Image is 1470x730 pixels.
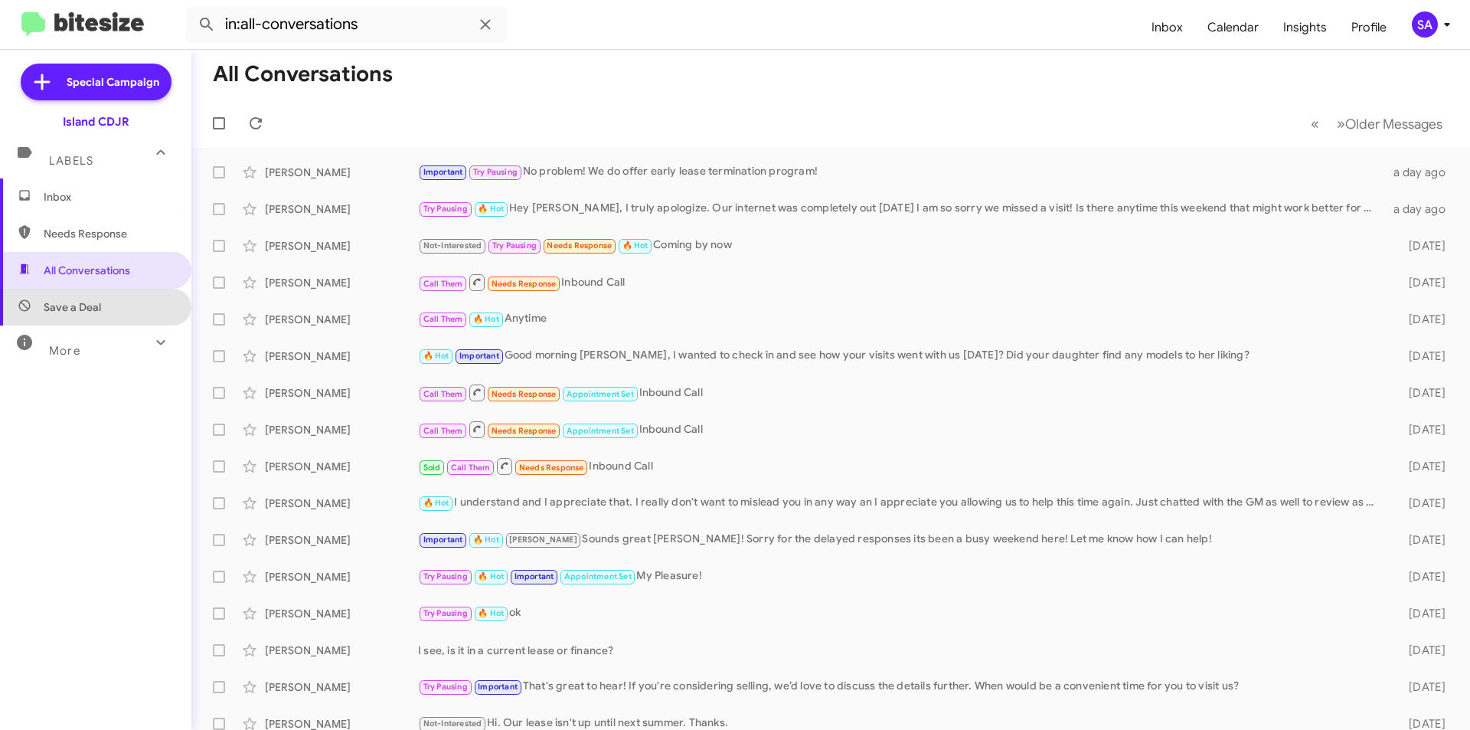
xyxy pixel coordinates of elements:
[418,347,1384,365] div: Good morning [PERSON_NAME], I wanted to check in and see how your visits went with us [DATE]? Did...
[519,463,584,473] span: Needs Response
[1384,532,1458,548] div: [DATE]
[185,6,507,43] input: Search
[67,74,159,90] span: Special Campaign
[418,457,1384,476] div: Inbound Call
[423,389,463,399] span: Call Them
[1384,459,1458,474] div: [DATE]
[492,426,557,436] span: Needs Response
[418,643,1384,658] div: I see, is it in a current lease or finance?
[473,314,499,324] span: 🔥 Hot
[1384,679,1458,695] div: [DATE]
[492,389,557,399] span: Needs Response
[1399,11,1453,38] button: SA
[265,385,418,401] div: [PERSON_NAME]
[265,643,418,658] div: [PERSON_NAME]
[423,535,463,545] span: Important
[492,241,537,250] span: Try Pausing
[1384,238,1458,254] div: [DATE]
[478,608,504,618] span: 🔥 Hot
[423,571,468,581] span: Try Pausing
[418,604,1384,622] div: ok
[1384,569,1458,584] div: [DATE]
[478,682,518,692] span: Important
[473,535,499,545] span: 🔥 Hot
[567,426,634,436] span: Appointment Set
[622,241,648,250] span: 🔥 Hot
[418,568,1384,585] div: My Pleasure!
[423,682,468,692] span: Try Pausing
[473,167,518,177] span: Try Pausing
[1195,5,1271,50] a: Calendar
[63,114,129,129] div: Island CDJR
[418,678,1384,696] div: That's great to hear! If you're considering selling, we’d love to discuss the details further. Wh...
[265,238,418,254] div: [PERSON_NAME]
[1384,165,1458,180] div: a day ago
[514,571,554,581] span: Important
[492,279,557,289] span: Needs Response
[265,422,418,437] div: [PERSON_NAME]
[265,275,418,290] div: [PERSON_NAME]
[547,241,612,250] span: Needs Response
[1384,385,1458,401] div: [DATE]
[1337,114,1345,133] span: »
[265,679,418,695] div: [PERSON_NAME]
[423,463,441,473] span: Sold
[265,312,418,327] div: [PERSON_NAME]
[423,608,468,618] span: Try Pausing
[49,154,93,168] span: Labels
[213,62,393,87] h1: All Conversations
[423,204,468,214] span: Try Pausing
[1384,275,1458,290] div: [DATE]
[1345,116,1442,133] span: Older Messages
[418,531,1384,548] div: Sounds great [PERSON_NAME]! Sorry for the delayed responses its been a busy weekend here! Let me ...
[423,279,463,289] span: Call Them
[44,226,174,241] span: Needs Response
[564,571,632,581] span: Appointment Set
[478,204,504,214] span: 🔥 Hot
[423,241,482,250] span: Not-Interested
[418,310,1384,328] div: Anytime
[1384,201,1458,217] div: a day ago
[1384,643,1458,658] div: [DATE]
[418,163,1384,181] div: No problem! We do offer early lease termination program!
[459,351,499,361] span: Important
[44,300,101,315] span: Save a Deal
[265,532,418,548] div: [PERSON_NAME]
[265,569,418,584] div: [PERSON_NAME]
[451,463,491,473] span: Call Them
[423,167,463,177] span: Important
[265,459,418,474] div: [PERSON_NAME]
[265,606,418,621] div: [PERSON_NAME]
[1139,5,1195,50] a: Inbox
[49,344,80,358] span: More
[1384,422,1458,437] div: [DATE]
[418,494,1384,512] div: I understand and I appreciate that. I really don't want to mislead you in any way an I appreciate...
[423,498,449,508] span: 🔥 Hot
[21,64,171,100] a: Special Campaign
[1384,496,1458,511] div: [DATE]
[418,200,1384,218] div: Hey [PERSON_NAME], I truly apologize. Our internet was completely out [DATE] I am so sorry we mis...
[1384,312,1458,327] div: [DATE]
[265,165,418,180] div: [PERSON_NAME]
[265,201,418,217] div: [PERSON_NAME]
[1384,349,1458,364] div: [DATE]
[1328,108,1452,139] button: Next
[1302,108,1452,139] nav: Page navigation example
[418,237,1384,254] div: Coming by now
[418,273,1384,292] div: Inbound Call
[1412,11,1438,38] div: SA
[423,426,463,436] span: Call Them
[44,263,130,278] span: All Conversations
[1302,108,1328,139] button: Previous
[567,389,634,399] span: Appointment Set
[265,349,418,364] div: [PERSON_NAME]
[1339,5,1399,50] a: Profile
[418,383,1384,402] div: Inbound Call
[418,420,1384,439] div: Inbound Call
[509,535,577,545] span: [PERSON_NAME]
[423,719,482,728] span: Not-Interested
[478,571,504,581] span: 🔥 Hot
